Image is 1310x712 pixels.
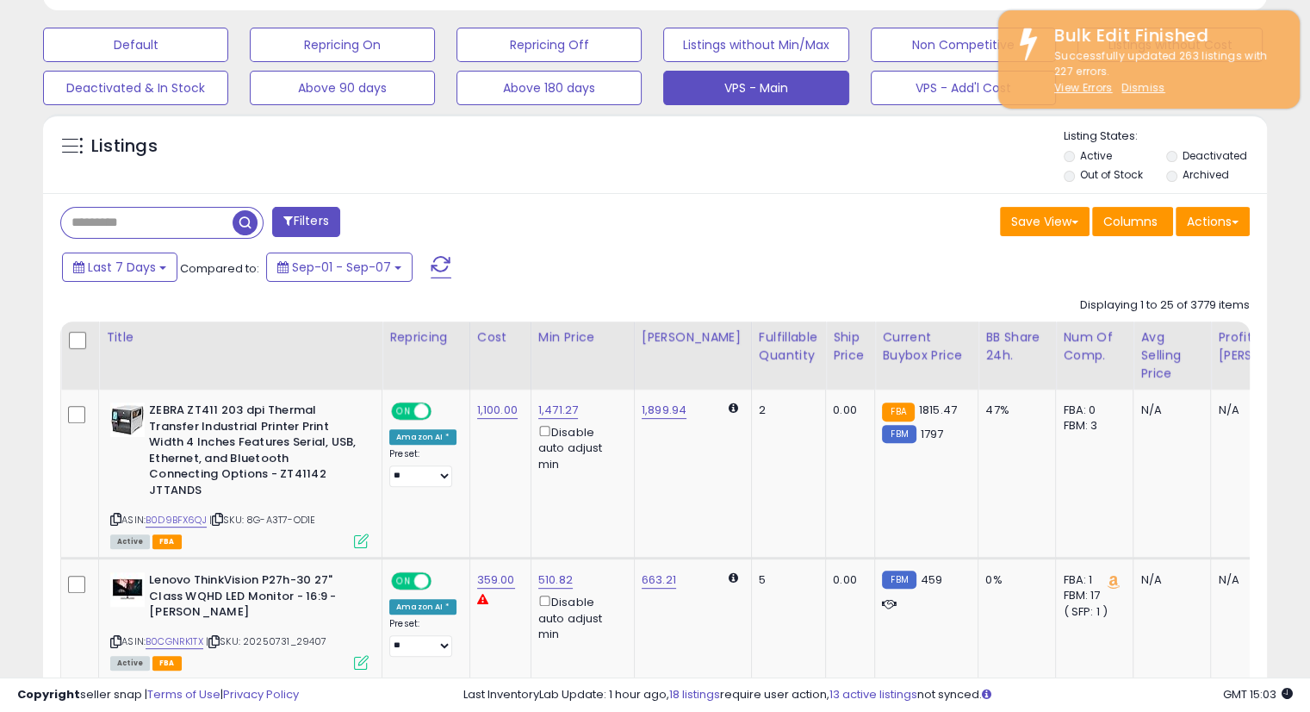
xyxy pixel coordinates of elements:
[91,134,158,159] h5: Listings
[223,686,299,703] a: Privacy Policy
[921,571,942,588] span: 459
[106,328,375,347] div: Title
[882,403,914,422] small: FBA
[882,425,916,443] small: FBM
[1080,297,1250,314] div: Displaying 1 to 25 of 3779 items
[921,426,944,442] span: 1797
[759,328,818,365] div: Fulfillable Quantity
[1121,80,1164,95] u: Dismiss
[871,28,1056,62] button: Non Competitive
[1063,403,1120,418] div: FBA: 0
[1041,48,1287,97] div: Successfully updated 263 listings with 227 errors.
[17,686,80,703] strong: Copyright
[389,448,456,487] div: Preset:
[642,402,686,419] a: 1,899.94
[985,328,1048,365] div: BB Share 24h.
[146,634,203,649] a: B0CGNRK1TX
[62,253,177,282] button: Last 7 Days
[919,402,957,418] span: 1815.47
[389,618,456,657] div: Preset:
[110,403,145,437] img: 413l0Fb0HfL._SL40_.jpg
[538,571,573,589] a: 510.82
[110,572,145,607] img: 31mDU+cA6gL._SL40_.jpg
[477,402,518,419] a: 1,100.00
[389,328,463,347] div: Repricing
[833,328,867,365] div: Ship Price
[1054,80,1113,95] a: View Errors
[477,328,524,347] div: Cost
[1063,588,1120,603] div: FBM: 17
[393,574,414,589] span: ON
[1000,207,1090,236] button: Save View
[147,686,220,703] a: Terms of Use
[266,253,413,282] button: Sep-01 - Sep-07
[1092,207,1173,236] button: Columns
[538,592,621,642] div: Disable auto adjust min
[292,259,391,276] span: Sep-01 - Sep-07
[1103,213,1158,230] span: Columns
[833,403,861,418] div: 0.00
[985,572,1042,588] div: 0%
[209,513,315,527] span: | SKU: 8G-A3T7-OD1E
[759,572,812,588] div: 5
[88,259,156,276] span: Last 7 Days
[43,28,228,62] button: Default
[538,402,578,419] a: 1,471.27
[1063,604,1120,620] div: ( SFP: 1 )
[152,656,182,671] span: FBA
[663,71,848,105] button: VPS - Main
[669,686,720,703] a: 18 listings
[272,207,339,237] button: Filters
[1063,328,1126,365] div: Num of Comp.
[833,572,861,588] div: 0.00
[393,404,414,419] span: ON
[429,574,456,589] span: OFF
[642,328,744,347] div: [PERSON_NAME]
[250,71,435,105] button: Above 90 days
[429,404,456,419] span: OFF
[882,571,916,589] small: FBM
[1063,572,1120,588] div: FBA: 1
[17,687,299,703] div: seller snap | |
[1182,167,1228,182] label: Archived
[206,634,327,648] span: | SKU: 20250731_29407
[43,71,228,105] button: Deactivated & In Stock
[985,403,1042,418] div: 47%
[538,328,627,347] div: Min Price
[1080,167,1143,182] label: Out of Stock
[389,599,456,615] div: Amazon AI *
[1140,572,1197,588] div: N/A
[389,429,456,445] div: Amazon AI *
[1140,403,1197,418] div: N/A
[1182,148,1246,163] label: Deactivated
[538,422,621,472] div: Disable auto adjust min
[829,686,917,703] a: 13 active listings
[456,71,642,105] button: Above 180 days
[882,328,971,365] div: Current Buybox Price
[146,513,207,528] a: B0D9BFX6QJ
[871,71,1056,105] button: VPS - Add'l Cost
[149,572,358,625] b: Lenovo ThinkVision P27h-30 27" Class WQHD LED Monitor - 16:9 - [PERSON_NAME]
[663,28,848,62] button: Listings without Min/Max
[1140,328,1203,383] div: Avg Selling Price
[180,260,259,277] span: Compared to:
[110,656,150,671] span: All listings currently available for purchase on Amazon
[456,28,642,62] button: Repricing Off
[152,534,182,549] span: FBA
[642,571,676,589] a: 663.21
[477,571,515,589] a: 359.00
[110,534,150,549] span: All listings currently available for purchase on Amazon
[1041,23,1287,48] div: Bulk Edit Finished
[1063,418,1120,434] div: FBM: 3
[149,403,358,503] b: ZEBRA ZT411 203 dpi Thermal Transfer Industrial Printer Print Width 4 Inches Features Serial, USB...
[1080,148,1112,163] label: Active
[110,403,369,546] div: ASIN:
[463,687,1293,703] div: Last InventoryLab Update: 1 hour ago, require user action, not synced.
[250,28,435,62] button: Repricing On
[1176,207,1250,236] button: Actions
[1064,128,1267,145] p: Listing States:
[759,403,812,418] div: 2
[1223,686,1293,703] span: 2025-09-15 15:03 GMT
